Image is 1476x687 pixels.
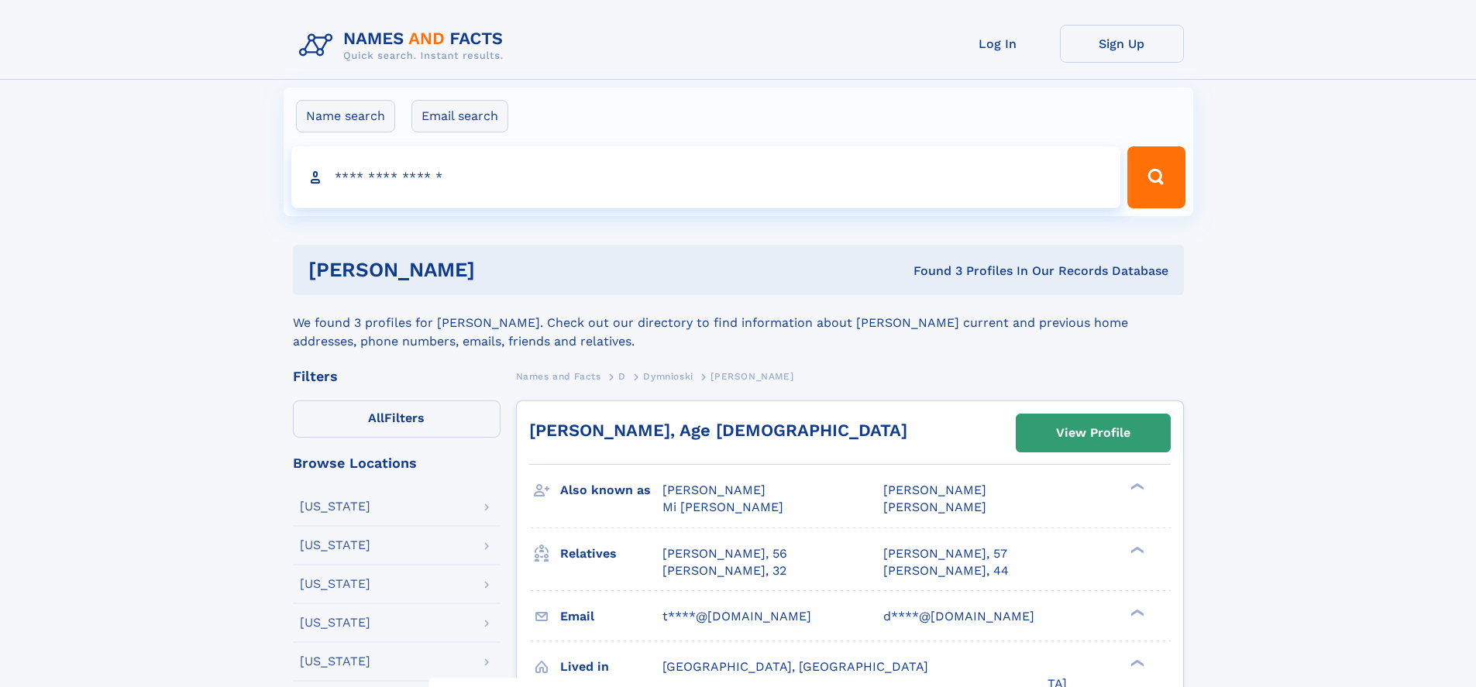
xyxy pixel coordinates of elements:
[662,659,928,674] span: [GEOGRAPHIC_DATA], [GEOGRAPHIC_DATA]
[1127,607,1145,617] div: ❯
[411,100,508,132] label: Email search
[296,100,395,132] label: Name search
[560,541,662,567] h3: Relatives
[1056,415,1130,451] div: View Profile
[694,263,1168,280] div: Found 3 Profiles In Our Records Database
[662,545,787,562] a: [PERSON_NAME], 56
[1127,544,1145,555] div: ❯
[1127,658,1145,668] div: ❯
[516,366,601,386] a: Names and Facts
[300,578,370,590] div: [US_STATE]
[662,500,783,514] span: Mi [PERSON_NAME]
[618,366,626,386] a: D
[662,483,766,497] span: [PERSON_NAME]
[883,545,1007,562] a: [PERSON_NAME], 57
[293,369,501,383] div: Filters
[883,562,1009,579] a: [PERSON_NAME], 44
[308,260,694,280] h1: [PERSON_NAME]
[1017,414,1170,452] a: View Profile
[293,400,501,438] label: Filters
[936,25,1060,63] a: Log In
[560,603,662,630] h3: Email
[293,456,501,470] div: Browse Locations
[1060,25,1184,63] a: Sign Up
[293,25,516,67] img: Logo Names and Facts
[300,655,370,668] div: [US_STATE]
[643,371,693,382] span: Dymnioski
[291,146,1121,208] input: search input
[1127,482,1145,492] div: ❯
[643,366,693,386] a: Dymnioski
[300,539,370,551] div: [US_STATE]
[529,421,907,440] a: [PERSON_NAME], Age [DEMOGRAPHIC_DATA]
[710,371,793,382] span: [PERSON_NAME]
[560,477,662,503] h3: Also known as
[883,500,986,514] span: [PERSON_NAME]
[618,371,626,382] span: D
[300,617,370,629] div: [US_STATE]
[662,562,786,579] a: [PERSON_NAME], 32
[293,295,1184,351] div: We found 3 profiles for [PERSON_NAME]. Check out our directory to find information about [PERSON_...
[560,654,662,680] h3: Lived in
[300,500,370,513] div: [US_STATE]
[368,410,384,425] span: All
[883,483,986,497] span: [PERSON_NAME]
[1127,146,1185,208] button: Search Button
